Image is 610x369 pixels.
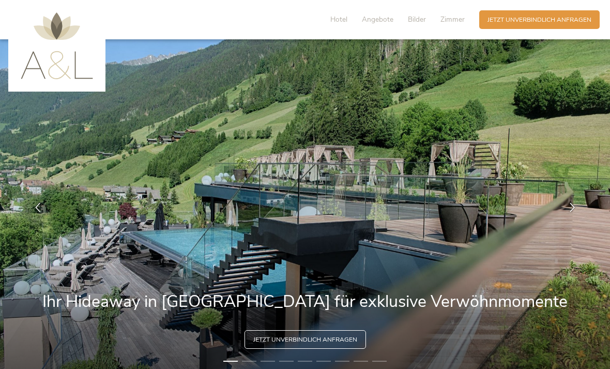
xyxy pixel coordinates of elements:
[253,335,357,344] span: Jetzt unverbindlich anfragen
[362,14,393,24] span: Angebote
[408,14,426,24] span: Bilder
[440,14,465,24] span: Zimmer
[487,16,591,24] span: Jetzt unverbindlich anfragen
[330,14,347,24] span: Hotel
[21,12,93,79] img: AMONTI & LUNARIS Wellnessresort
